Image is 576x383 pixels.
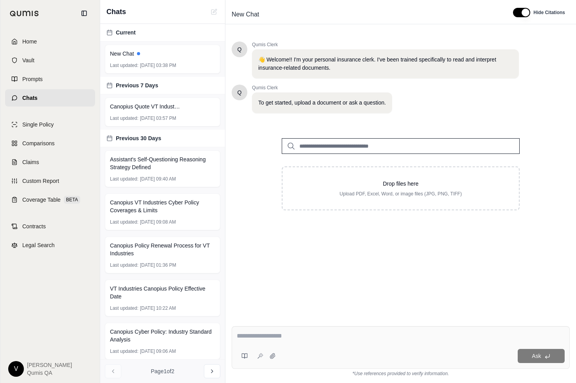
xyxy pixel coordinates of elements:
span: Contracts [22,222,46,230]
span: Canopius VT Industries Cyber Policy Coverages & Limits [110,199,215,214]
a: Comparisons [5,135,95,152]
span: [DATE] 01:36 PM [140,262,176,268]
p: 👋 Welcome!! I'm your personal insurance clerk. I've been trained specifically to read and interpr... [258,56,513,72]
a: Claims [5,154,95,171]
span: Current [116,29,136,36]
p: Drop files here [295,180,506,188]
span: Previous 7 Days [116,81,158,89]
span: Qumis Clerk [252,42,519,48]
span: Chats [106,6,126,17]
span: Assistant's Self-Questioning Reasoning Strategy Defined [110,155,215,171]
span: Qumis Clerk [252,85,392,91]
span: [DATE] 09:08 AM [140,219,176,225]
a: Contracts [5,218,95,235]
div: Edit Title [229,8,504,21]
a: Custom Report [5,172,95,190]
span: Page 1 of 2 [151,367,175,375]
button: Ask [518,349,565,363]
span: Last updated: [110,62,139,69]
span: Legal Search [22,241,55,249]
img: Qumis Logo [10,11,39,16]
span: Single Policy [22,121,54,128]
span: Hello [238,89,242,96]
a: Prompts [5,70,95,88]
span: Canopius Quote VT Industries.pdf [110,103,180,110]
span: Last updated: [110,176,139,182]
span: BETA [64,196,80,204]
span: Last updated: [110,305,139,311]
div: *Use references provided to verify information. [232,369,570,377]
button: Collapse sidebar [78,7,90,20]
span: Coverage Table [22,196,61,204]
span: Custom Report [22,177,59,185]
span: Qumis QA [27,369,72,377]
span: [DATE] 09:06 AM [140,348,176,354]
a: Coverage TableBETA [5,191,95,208]
div: V [8,361,24,377]
span: Home [22,38,37,45]
span: Canopius Policy Renewal Process for VT Industries [110,242,215,257]
span: New Chat [110,50,134,58]
span: Prompts [22,75,43,83]
span: [DATE] 09:40 AM [140,176,176,182]
span: Claims [22,158,39,166]
span: Hello [238,45,242,53]
span: Vault [22,56,34,64]
p: To get started, upload a document or ask a question. [258,99,386,107]
span: Comparisons [22,139,54,147]
span: Last updated: [110,262,139,268]
span: New Chat [229,8,262,21]
span: Chats [22,94,38,102]
span: [DATE] 03:38 PM [140,62,176,69]
span: VT Industries Canopius Policy Effective Date [110,285,215,300]
button: New Chat [209,7,219,16]
span: Canopius Cyber Policy: Industry Standard Analysis [110,328,215,343]
span: Last updated: [110,219,139,225]
a: Single Policy [5,116,95,133]
a: Chats [5,89,95,107]
span: [PERSON_NAME] [27,361,72,369]
a: Legal Search [5,237,95,254]
span: Ask [532,353,541,359]
span: [DATE] 10:22 AM [140,305,176,311]
span: Hide Citations [533,9,565,16]
a: Vault [5,52,95,69]
a: Home [5,33,95,50]
span: Previous 30 Days [116,134,161,142]
p: Upload PDF, Excel, Word, or image files (JPG, PNG, TIFF) [295,191,506,197]
span: Last updated: [110,348,139,354]
span: [DATE] 03:57 PM [140,115,176,121]
span: Last updated: [110,115,139,121]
